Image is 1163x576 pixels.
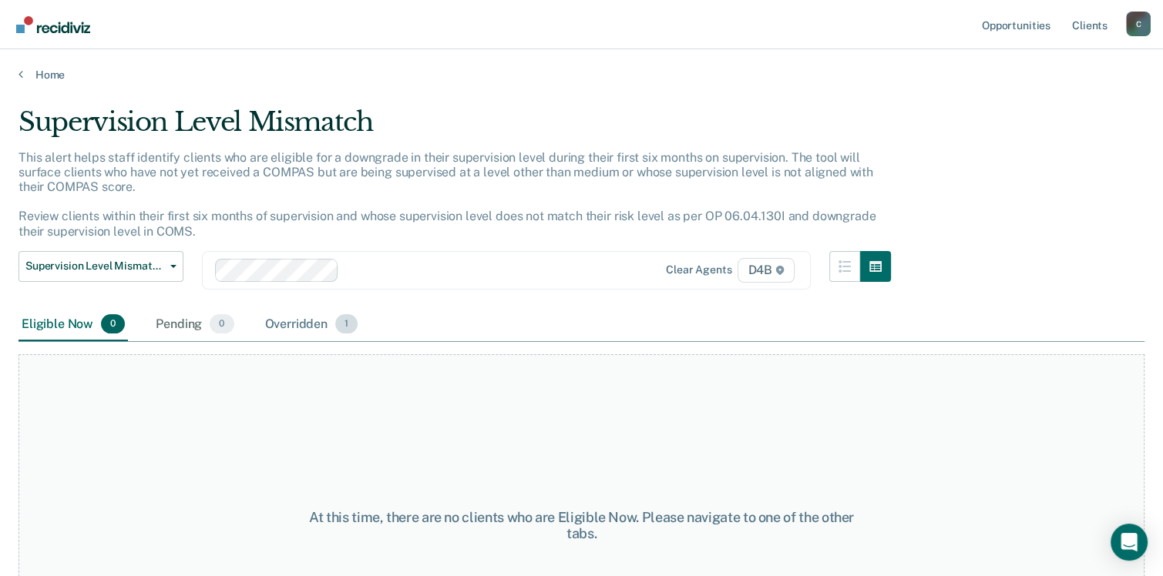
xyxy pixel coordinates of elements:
div: Clear agents [666,263,731,276]
span: 0 [101,314,125,334]
span: 1 [335,314,358,334]
a: Home [18,68,1145,82]
div: Overridden1 [262,308,361,342]
span: D4B [738,258,794,283]
div: At this time, there are no clients who are Eligible Now. Please navigate to one of the other tabs. [301,509,863,542]
div: Eligible Now0 [18,308,128,342]
button: Supervision Level Mismatch [18,251,183,282]
img: Recidiviz [16,16,90,33]
span: Supervision Level Mismatch [25,260,164,273]
div: Pending0 [153,308,237,342]
span: 0 [210,314,234,334]
p: This alert helps staff identify clients who are eligible for a downgrade in their supervision lev... [18,150,876,239]
div: Supervision Level Mismatch [18,106,891,150]
button: Profile dropdown button [1126,12,1151,36]
div: Open Intercom Messenger [1111,524,1148,561]
div: C [1126,12,1151,36]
